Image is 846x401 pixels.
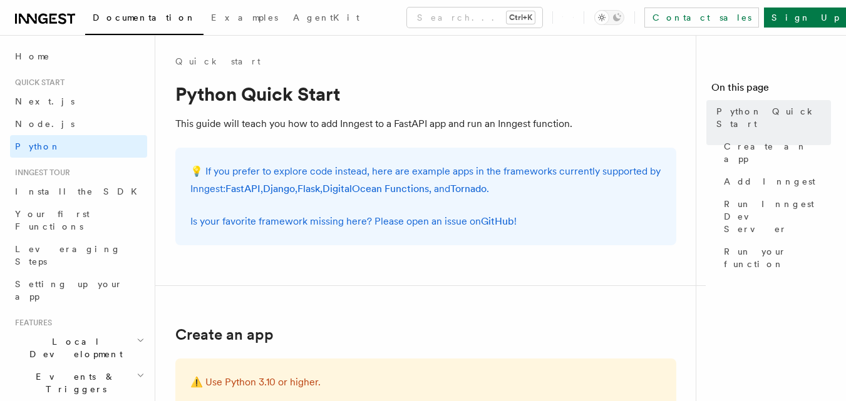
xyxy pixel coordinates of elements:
button: Events & Triggers [10,365,147,400]
span: Create an app [724,140,831,165]
a: AgentKit [286,4,367,34]
span: Events & Triggers [10,370,137,395]
p: 💡 If you prefer to explore code instead, here are example apps in the frameworks currently suppor... [190,163,661,198]
span: Home [15,50,50,63]
a: Examples [204,4,286,34]
a: Setting up your app [10,273,147,308]
a: Quick start [175,55,261,68]
span: Run your function [724,245,831,270]
kbd: Ctrl+K [507,11,535,24]
a: Django [263,183,295,195]
button: Local Development [10,330,147,365]
a: Home [10,45,147,68]
button: Search...Ctrl+K [407,8,542,28]
span: Next.js [15,96,75,106]
span: Python Quick Start [716,105,831,130]
a: Tornado [450,183,487,195]
span: AgentKit [293,13,359,23]
span: Examples [211,13,278,23]
a: Node.js [10,113,147,135]
span: Add Inngest [724,175,815,188]
span: Leveraging Steps [15,244,121,266]
a: Install the SDK [10,180,147,203]
h1: Python Quick Start [175,83,676,105]
a: Flask [297,183,320,195]
a: Run Inngest Dev Server [719,193,831,240]
p: This guide will teach you how to add Inngest to a FastAPI app and run an Inngest function. [175,115,676,133]
a: Contact sales [644,8,759,28]
a: Documentation [85,4,204,35]
a: Run your function [719,240,831,275]
a: Next.js [10,90,147,113]
span: Features [10,318,52,328]
a: Your first Functions [10,203,147,238]
span: Node.js [15,119,75,129]
p: ⚠️ Use Python 3.10 or higher. [190,373,661,391]
span: Local Development [10,335,137,360]
span: Setting up your app [15,279,123,302]
span: Quick start [10,78,64,88]
a: GitHub [481,215,514,227]
a: DigitalOcean Functions [322,183,429,195]
span: Run Inngest Dev Server [724,198,831,235]
a: Leveraging Steps [10,238,147,273]
span: Python [15,141,61,151]
a: FastAPI [225,183,261,195]
a: Create an app [175,326,274,343]
span: Documentation [93,13,196,23]
button: Toggle dark mode [594,10,624,25]
h4: On this page [711,80,831,100]
a: Add Inngest [719,170,831,193]
span: Your first Functions [15,209,90,231]
p: Is your favorite framework missing here? Please open an issue on ! [190,213,661,230]
a: Python [10,135,147,158]
span: Inngest tour [10,168,70,178]
span: Install the SDK [15,186,145,196]
a: Create an app [719,135,831,170]
a: Python Quick Start [711,100,831,135]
